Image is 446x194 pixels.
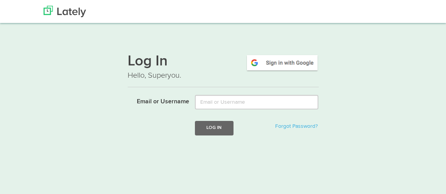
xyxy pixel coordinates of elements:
[195,121,233,135] button: Log In
[44,6,86,17] img: Lately
[195,95,318,109] input: Email or Username
[246,54,319,72] img: google-signin.png
[275,124,318,129] a: Forgot Password?
[122,95,190,106] label: Email or Username
[128,70,319,81] p: Hello, Superyou.
[128,54,319,70] h1: Log In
